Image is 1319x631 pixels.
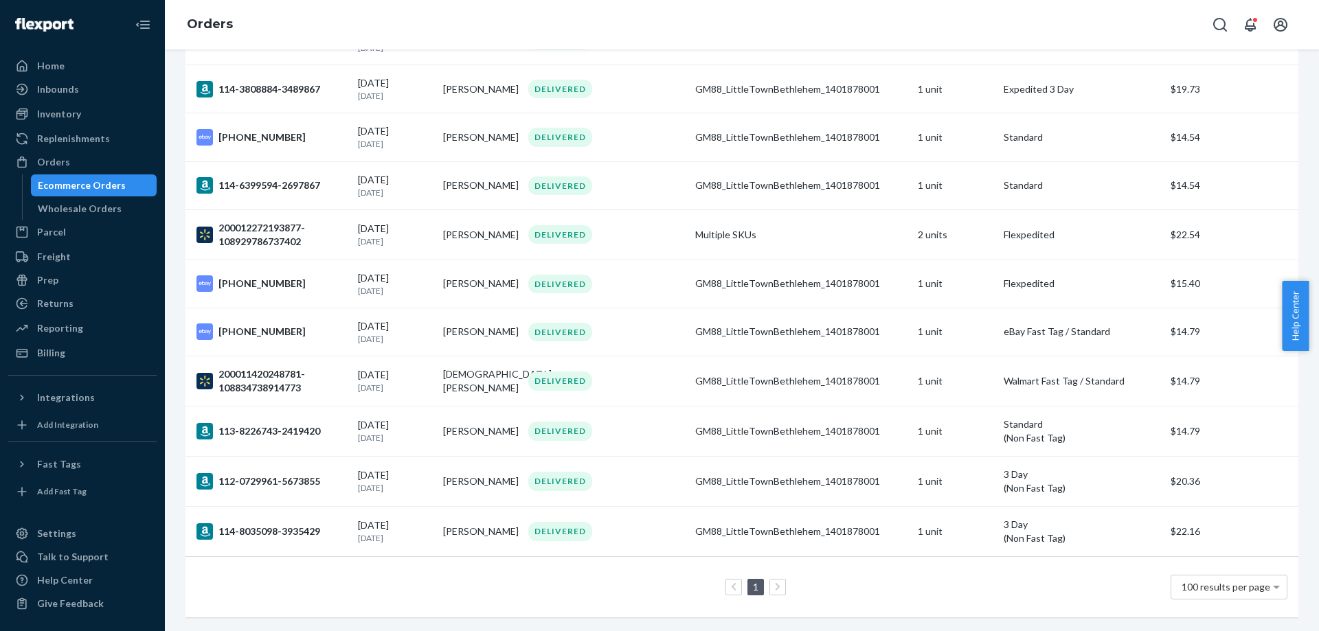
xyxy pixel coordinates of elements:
[358,285,432,297] p: [DATE]
[1165,161,1298,209] td: $14.54
[358,333,432,345] p: [DATE]
[358,90,432,102] p: [DATE]
[196,177,347,194] div: 114-6399594-2697867
[912,209,997,260] td: 2 units
[358,468,432,494] div: [DATE]
[1165,356,1298,406] td: $14.79
[358,76,432,102] div: [DATE]
[8,342,157,364] a: Billing
[37,391,95,404] div: Integrations
[8,569,157,591] a: Help Center
[176,5,244,45] ol: breadcrumbs
[8,55,157,77] a: Home
[1165,457,1298,507] td: $20.36
[438,260,523,308] td: [PERSON_NAME]
[1004,481,1160,495] div: (Non Fast Tag)
[1004,531,1160,545] div: (Non Fast Tag)
[8,593,157,615] button: Give Feedback
[438,406,523,457] td: [PERSON_NAME]
[37,597,104,610] div: Give Feedback
[695,424,907,438] div: GM88_LittleTownBethlehem_1401878001
[37,250,71,264] div: Freight
[528,422,592,440] div: DELIVERED
[912,308,997,356] td: 1 unit
[8,78,157,100] a: Inbounds
[1237,11,1264,38] button: Open notifications
[8,128,157,150] a: Replenishments
[912,457,997,507] td: 1 unit
[1165,260,1298,308] td: $15.40
[1206,11,1234,38] button: Open Search Box
[1004,468,1160,481] p: 3 Day
[37,346,65,360] div: Billing
[438,209,523,260] td: [PERSON_NAME]
[37,59,65,73] div: Home
[1004,374,1160,388] p: Walmart Fast Tag / Standard
[1267,11,1294,38] button: Open account menu
[1165,209,1298,260] td: $22.54
[912,507,997,557] td: 1 unit
[358,173,432,198] div: [DATE]
[438,507,523,557] td: [PERSON_NAME]
[528,225,592,244] div: DELIVERED
[196,423,347,439] div: 113-8226743-2419420
[358,418,432,444] div: [DATE]
[37,132,110,146] div: Replenishments
[695,130,907,144] div: GM88_LittleTownBethlehem_1401878001
[528,128,592,146] div: DELIVERED
[37,527,76,540] div: Settings
[358,124,432,150] div: [DATE]
[358,187,432,198] p: [DATE]
[912,113,997,161] td: 1 unit
[1165,65,1298,113] td: $19.73
[37,485,87,497] div: Add Fast Tag
[358,532,432,544] p: [DATE]
[37,321,83,335] div: Reporting
[438,161,523,209] td: [PERSON_NAME]
[438,356,523,406] td: [DEMOGRAPHIC_DATA][PERSON_NAME]
[528,323,592,341] div: DELIVERED
[750,581,761,593] a: Page 1 is your current page
[358,236,432,247] p: [DATE]
[8,523,157,544] a: Settings
[15,18,74,32] img: Flexport logo
[528,472,592,490] div: DELIVERED
[196,323,347,340] div: [PHONE_NUMBER]
[196,129,347,146] div: [PHONE_NUMBER]
[528,522,592,540] div: DELIVERED
[8,269,157,291] a: Prep
[358,432,432,444] p: [DATE]
[38,179,126,192] div: Ecommerce Orders
[196,275,347,292] div: [PHONE_NUMBER]
[196,81,347,97] div: 114-3808884-3489867
[358,518,432,544] div: [DATE]
[438,457,523,507] td: [PERSON_NAME]
[37,573,93,587] div: Help Center
[196,523,347,540] div: 114-8035098-3935429
[38,202,122,216] div: Wholesale Orders
[438,308,523,356] td: [PERSON_NAME]
[438,65,523,113] td: [PERSON_NAME]
[358,319,432,345] div: [DATE]
[912,356,997,406] td: 1 unit
[37,82,79,96] div: Inbounds
[8,317,157,339] a: Reporting
[1004,325,1160,339] p: eBay Fast Tag / Standard
[187,16,233,32] a: Orders
[31,174,157,196] a: Ecommerce Orders
[1004,431,1160,445] div: (Non Fast Tag)
[1165,507,1298,557] td: $22.16
[196,221,347,249] div: 200012272193877-108929786737402
[358,382,432,393] p: [DATE]
[1004,417,1160,431] p: Standard
[37,297,74,310] div: Returns
[8,292,157,314] a: Returns
[912,161,997,209] td: 1 unit
[528,371,592,390] div: DELIVERED
[1004,82,1160,96] p: Expedited 3 Day
[8,103,157,125] a: Inventory
[8,546,157,568] a: Talk to Support
[8,246,157,268] a: Freight
[8,481,157,503] a: Add Fast Tag
[1182,581,1270,593] span: 100 results per page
